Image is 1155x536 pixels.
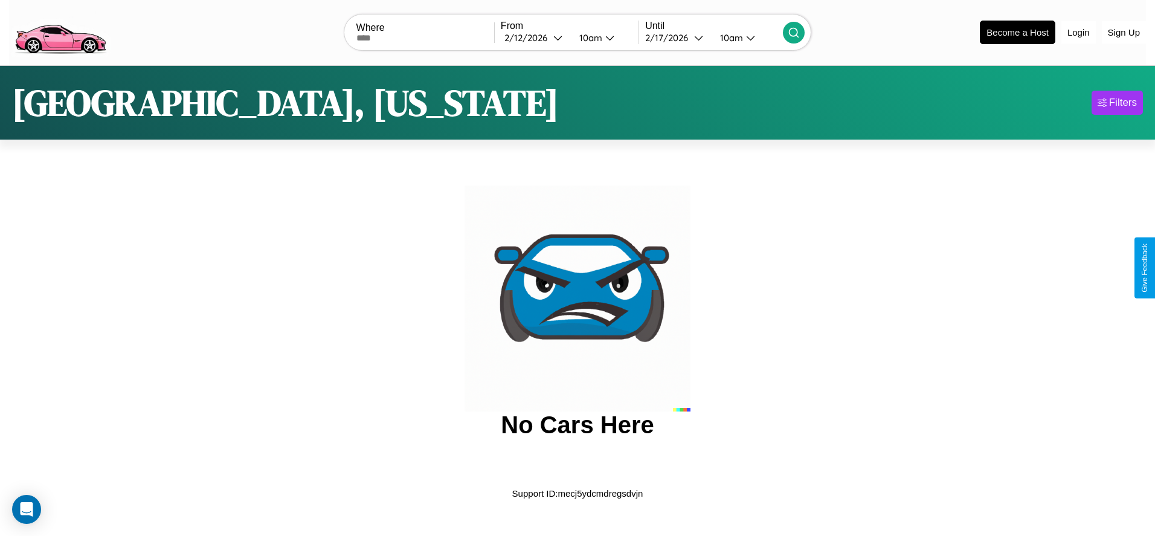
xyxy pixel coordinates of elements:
h2: No Cars Here [501,412,654,439]
button: 10am [710,31,783,44]
div: 10am [573,32,605,44]
div: 2 / 12 / 2026 [504,32,553,44]
p: Support ID: mecj5ydcmdregsdvjn [512,485,643,502]
img: car [465,186,690,412]
div: Give Feedback [1141,244,1149,292]
button: Become a Host [980,21,1055,44]
div: Filters [1109,97,1137,109]
h1: [GEOGRAPHIC_DATA], [US_STATE] [12,78,559,128]
div: 2 / 17 / 2026 [645,32,694,44]
button: 2/12/2026 [501,31,570,44]
img: logo [9,6,111,57]
label: From [501,21,639,31]
div: Open Intercom Messenger [12,495,41,524]
button: Login [1061,21,1096,44]
div: 10am [714,32,746,44]
button: Filters [1092,91,1143,115]
label: Where [356,22,494,33]
button: 10am [570,31,639,44]
button: Sign Up [1102,21,1146,44]
label: Until [645,21,783,31]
